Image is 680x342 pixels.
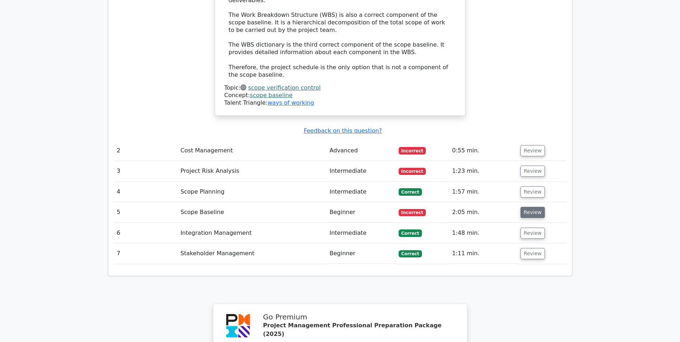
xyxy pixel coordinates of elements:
[304,127,382,134] a: Feedback on this question?
[520,166,545,177] button: Review
[224,84,456,106] div: Talent Triangle:
[449,161,518,181] td: 1:23 min.
[399,250,422,257] span: Correct
[114,202,178,223] td: 5
[520,207,545,218] button: Review
[114,141,178,161] td: 2
[449,182,518,202] td: 1:57 min.
[327,161,395,181] td: Intermediate
[224,84,456,92] div: Topic:
[327,223,395,243] td: Intermediate
[327,243,395,264] td: Beginner
[267,99,314,106] a: ways of working
[177,202,327,223] td: Scope Baseline
[399,229,422,237] span: Correct
[177,161,327,181] td: Project Risk Analysis
[327,182,395,202] td: Intermediate
[224,92,456,99] div: Concept:
[177,223,327,243] td: Integration Management
[250,92,293,99] a: scope baseline
[399,168,426,175] span: Incorrect
[248,84,320,91] a: scope verification control
[520,248,545,259] button: Review
[114,243,178,264] td: 7
[449,243,518,264] td: 1:11 min.
[449,202,518,223] td: 2:05 min.
[399,188,422,195] span: Correct
[177,141,327,161] td: Cost Management
[177,243,327,264] td: Stakeholder Management
[114,223,178,243] td: 6
[114,161,178,181] td: 3
[520,145,545,156] button: Review
[114,182,178,202] td: 4
[177,182,327,202] td: Scope Planning
[399,209,426,216] span: Incorrect
[449,141,518,161] td: 0:55 min.
[449,223,518,243] td: 1:48 min.
[520,186,545,198] button: Review
[327,141,395,161] td: Advanced
[399,147,426,154] span: Incorrect
[327,202,395,223] td: Beginner
[520,228,545,239] button: Review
